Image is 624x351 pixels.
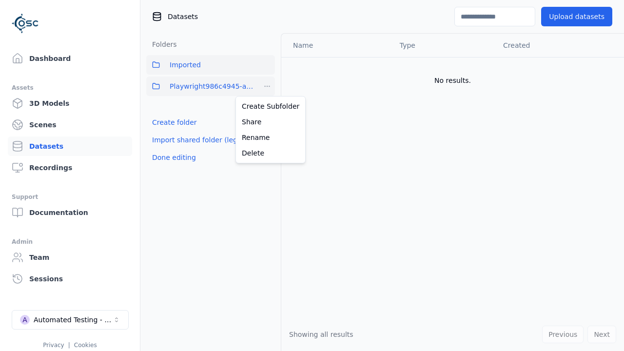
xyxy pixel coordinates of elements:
a: Rename [238,130,303,145]
a: Share [238,114,303,130]
a: Create Subfolder [238,98,303,114]
a: Delete [238,145,303,161]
